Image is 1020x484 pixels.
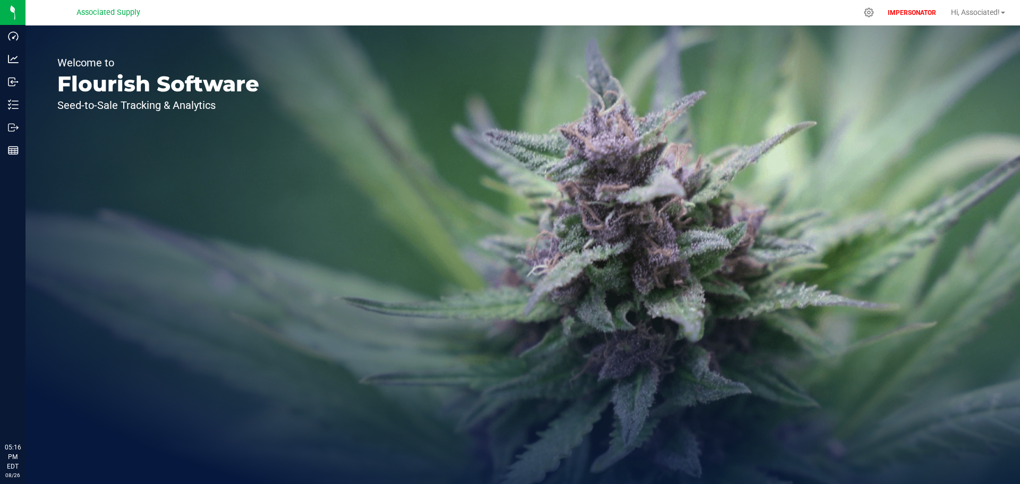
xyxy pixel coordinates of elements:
p: 08/26 [5,471,21,479]
p: 05:16 PM EDT [5,443,21,471]
span: Hi, Associated! [951,8,1000,16]
inline-svg: Inbound [8,77,19,87]
p: Seed-to-Sale Tracking & Analytics [57,100,259,111]
p: Flourish Software [57,73,259,95]
inline-svg: Outbound [8,122,19,133]
p: Welcome to [57,57,259,68]
inline-svg: Analytics [8,54,19,64]
div: Manage settings [862,7,875,18]
inline-svg: Dashboard [8,31,19,41]
p: IMPERSONATOR [883,8,940,18]
span: Associated Supply [76,8,140,17]
inline-svg: Inventory [8,99,19,110]
inline-svg: Reports [8,145,19,156]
